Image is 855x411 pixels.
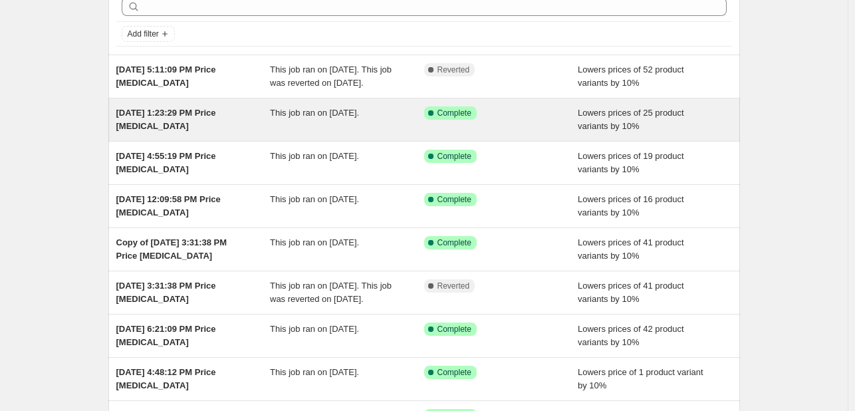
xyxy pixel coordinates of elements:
[578,367,703,390] span: Lowers price of 1 product variant by 10%
[270,194,359,204] span: This job ran on [DATE].
[270,237,359,247] span: This job ran on [DATE].
[437,324,471,335] span: Complete
[578,324,684,347] span: Lowers prices of 42 product variants by 10%
[578,281,684,304] span: Lowers prices of 41 product variants by 10%
[116,65,216,88] span: [DATE] 5:11:09 PM Price [MEDICAL_DATA]
[116,281,216,304] span: [DATE] 3:31:38 PM Price [MEDICAL_DATA]
[270,108,359,118] span: This job ran on [DATE].
[116,324,216,347] span: [DATE] 6:21:09 PM Price [MEDICAL_DATA]
[578,237,684,261] span: Lowers prices of 41 product variants by 10%
[122,26,175,42] button: Add filter
[437,65,470,75] span: Reverted
[437,108,471,118] span: Complete
[437,194,471,205] span: Complete
[437,281,470,291] span: Reverted
[578,108,684,131] span: Lowers prices of 25 product variants by 10%
[578,151,684,174] span: Lowers prices of 19 product variants by 10%
[578,65,684,88] span: Lowers prices of 52 product variants by 10%
[578,194,684,217] span: Lowers prices of 16 product variants by 10%
[116,151,216,174] span: [DATE] 4:55:19 PM Price [MEDICAL_DATA]
[116,108,216,131] span: [DATE] 1:23:29 PM Price [MEDICAL_DATA]
[270,151,359,161] span: This job ran on [DATE].
[128,29,159,39] span: Add filter
[270,324,359,334] span: This job ran on [DATE].
[116,367,216,390] span: [DATE] 4:48:12 PM Price [MEDICAL_DATA]
[437,151,471,162] span: Complete
[270,281,392,304] span: This job ran on [DATE]. This job was reverted on [DATE].
[270,65,392,88] span: This job ran on [DATE]. This job was reverted on [DATE].
[116,194,221,217] span: [DATE] 12:09:58 PM Price [MEDICAL_DATA]
[270,367,359,377] span: This job ran on [DATE].
[437,367,471,378] span: Complete
[437,237,471,248] span: Complete
[116,237,227,261] span: Copy of [DATE] 3:31:38 PM Price [MEDICAL_DATA]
